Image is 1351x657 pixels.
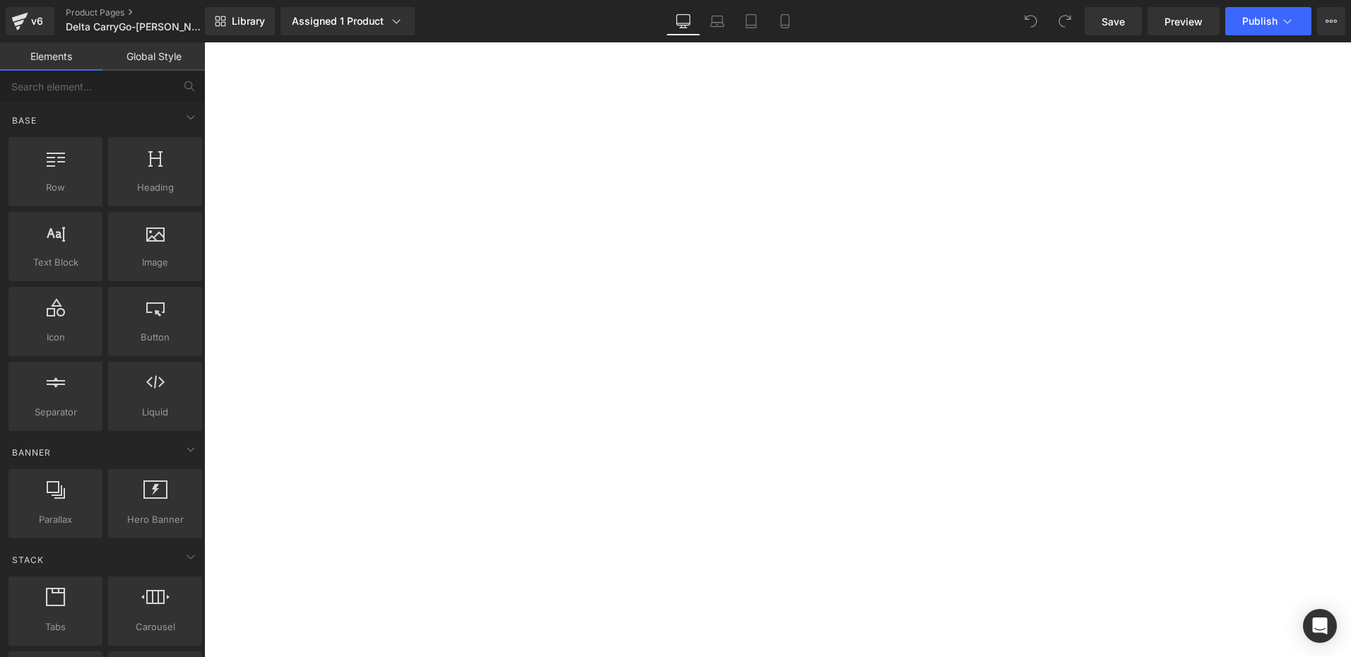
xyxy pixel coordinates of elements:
span: Preview [1164,14,1203,29]
a: Tablet [734,7,768,35]
span: Row [13,180,98,195]
span: Heading [112,180,198,195]
span: Liquid [112,405,198,420]
a: Laptop [700,7,734,35]
span: Carousel [112,620,198,634]
button: Undo [1017,7,1045,35]
button: Redo [1051,7,1079,35]
a: v6 [6,7,54,35]
a: Product Pages [66,7,228,18]
span: Hero Banner [112,512,198,527]
span: Parallax [13,512,98,527]
a: Mobile [768,7,802,35]
a: Desktop [666,7,700,35]
div: Assigned 1 Product [292,14,403,28]
div: v6 [28,12,46,30]
div: Open Intercom Messenger [1303,609,1337,643]
span: Stack [11,553,45,567]
a: Preview [1148,7,1220,35]
a: Global Style [102,42,205,71]
span: Base [11,114,38,127]
span: Delta CarryGo-[PERSON_NAME] [66,21,201,32]
button: More [1317,7,1345,35]
span: Publish [1242,16,1278,27]
span: Image [112,255,198,270]
span: Save [1102,14,1125,29]
button: Publish [1225,7,1311,35]
span: Text Block [13,255,98,270]
a: New Library [205,7,275,35]
span: Tabs [13,620,98,634]
span: Separator [13,405,98,420]
span: Icon [13,330,98,345]
span: Button [112,330,198,345]
span: Banner [11,446,52,459]
span: Library [232,15,265,28]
